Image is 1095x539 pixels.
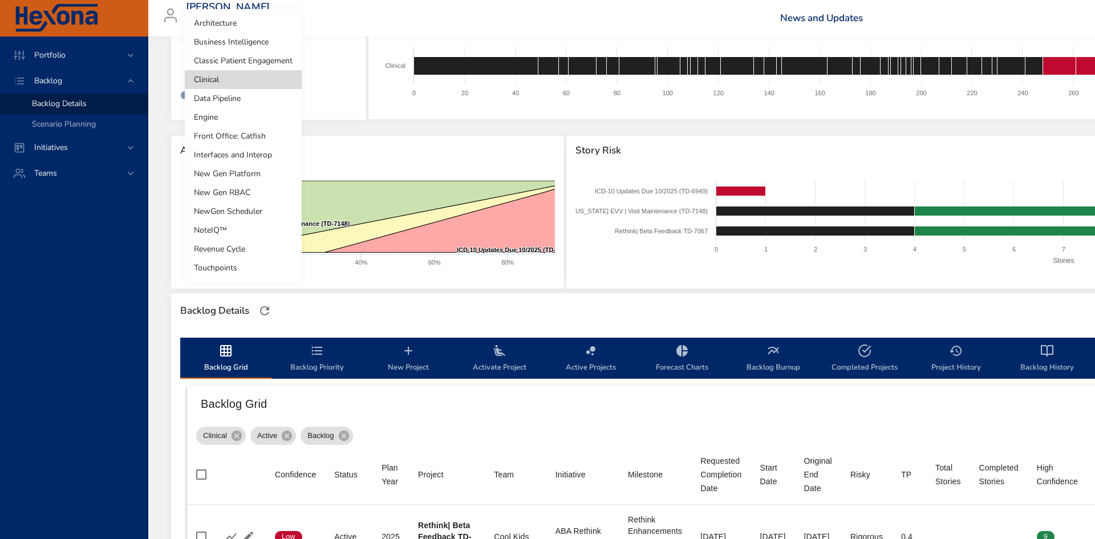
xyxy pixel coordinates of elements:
li: Engine [185,108,302,127]
li: New Gen Platform [185,164,302,183]
li: Interfaces and Interop [185,145,302,164]
li: NewGen Scheduler [185,202,302,221]
li: Touchpoints [185,258,302,277]
li: Front Office: Catfish [185,127,302,145]
li: Data Pipeline [185,89,302,108]
li: New Gen RBAC [185,183,302,202]
li: Revenue Cycle [185,240,302,258]
li: Clinical [185,70,302,89]
li: NoteIQ™ [185,221,302,240]
li: Architecture [185,14,302,33]
li: Business Intelligence [185,33,302,51]
li: Classic Patient Engagement [185,51,302,70]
